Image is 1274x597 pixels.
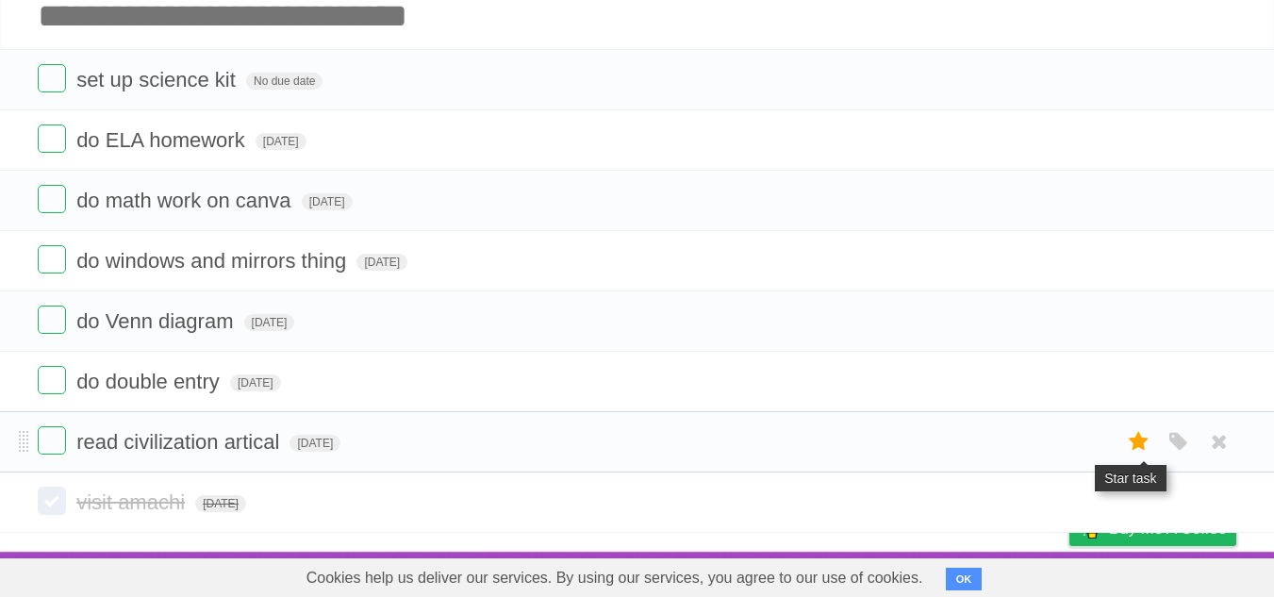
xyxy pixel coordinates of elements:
span: visit amachi [76,490,190,514]
span: Cookies help us deliver our services. By using our services, you agree to our use of cookies. [288,559,942,597]
label: Done [38,64,66,92]
span: set up science kit [76,68,240,91]
label: Done [38,366,66,394]
span: [DATE] [195,495,246,512]
a: Terms [981,556,1022,592]
span: [DATE] [290,435,340,452]
span: [DATE] [356,254,407,271]
a: Developers [881,556,957,592]
label: Done [38,306,66,334]
label: Done [38,124,66,153]
span: [DATE] [302,193,353,210]
button: OK [946,568,983,590]
span: do ELA homework [76,128,250,152]
label: Done [38,245,66,274]
a: About [819,556,858,592]
span: [DATE] [230,374,281,391]
label: Done [38,185,66,213]
span: do windows and mirrors thing [76,249,351,273]
span: No due date [246,73,323,90]
label: Star task [1121,426,1157,457]
a: Privacy [1045,556,1094,592]
a: Suggest a feature [1117,556,1236,592]
span: read civilization artical [76,430,284,454]
span: do double entry [76,370,224,393]
label: Done [38,426,66,455]
span: do math work on canva [76,189,295,212]
span: [DATE] [256,133,306,150]
label: Done [38,487,66,515]
span: do Venn diagram [76,309,238,333]
span: [DATE] [244,314,295,331]
span: Buy me a coffee [1109,512,1227,545]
